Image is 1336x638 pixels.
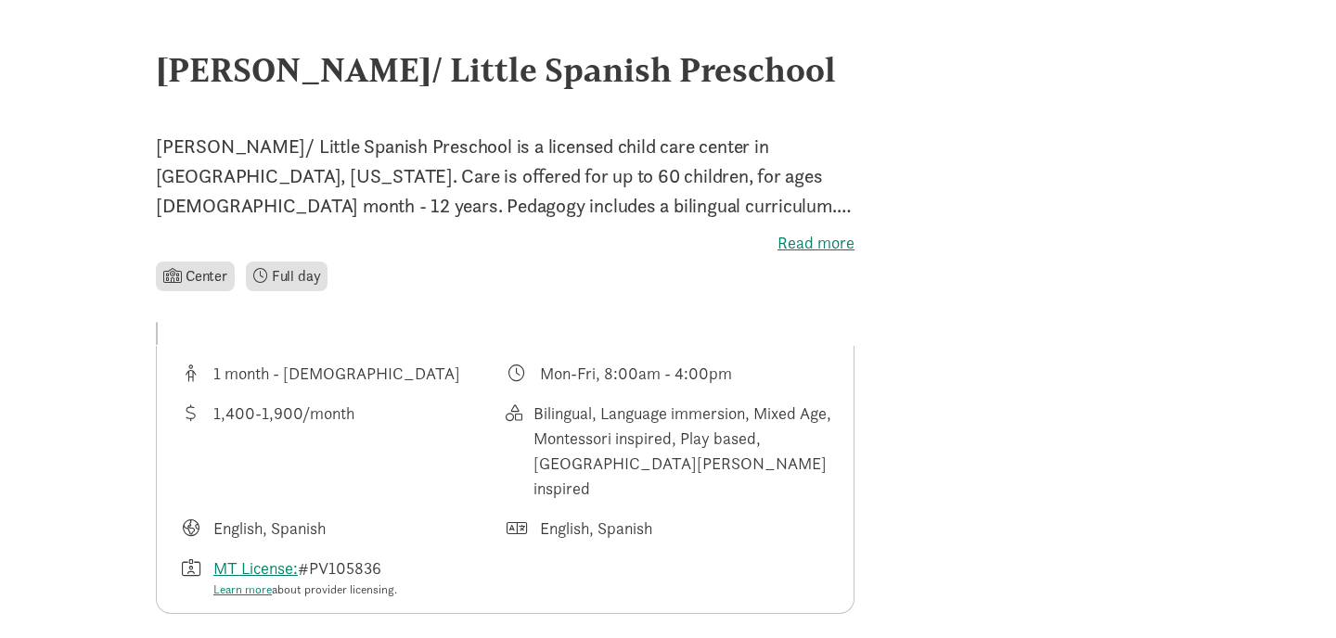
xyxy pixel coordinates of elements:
label: Read more [156,232,854,254]
div: English, Spanish [540,516,652,541]
div: #PV105836 [213,555,397,599]
div: [PERSON_NAME]/ Little Spanish Preschool [156,45,1180,95]
div: Class schedule [506,361,832,386]
div: Age range for children that this provider cares for [179,361,506,386]
div: about provider licensing. [213,581,397,599]
div: License number [179,555,506,599]
div: 1,400-1,900/month [213,401,354,501]
div: This provider's education philosophy [506,401,832,501]
div: Bilingual, Language immersion, Mixed Age, Montessori inspired, Play based, [GEOGRAPHIC_DATA][PERS... [533,401,832,501]
div: Mon-Fri, 8:00am - 4:00pm [540,361,732,386]
li: Center [156,262,235,291]
div: Average tuition for this program [179,401,506,501]
div: 1 month - [DEMOGRAPHIC_DATA] [213,361,460,386]
div: Languages spoken [506,516,832,541]
a: Learn more [213,581,272,597]
div: Languages taught [179,516,506,541]
li: Full day [246,262,328,291]
p: [PERSON_NAME]/ Little Spanish Preschool is a licensed child care center in [GEOGRAPHIC_DATA], [US... [156,132,854,221]
a: MT License: [213,557,298,579]
div: English, Spanish [213,516,326,541]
